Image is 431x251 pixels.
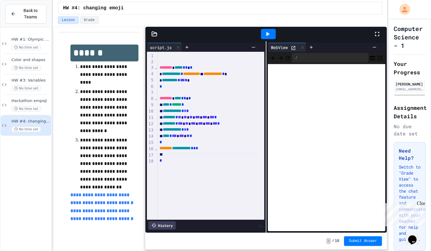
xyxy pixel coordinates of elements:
[393,2,412,16] div: My Account
[154,65,157,70] span: Fold line
[147,59,154,65] div: 2
[394,104,426,120] h2: Assignment Details
[147,158,154,165] div: 18
[147,121,154,127] div: 12
[63,5,124,12] span: HW #4: changing emoji
[406,227,425,245] iframe: chat widget
[377,54,383,61] button: Open in new tab
[2,2,42,38] div: Chat with us now!Close
[394,24,426,50] h1: Computer Science - 1
[268,64,385,231] iframe: Web Preview
[270,54,276,61] span: Back
[11,65,41,71] span: No time set
[11,119,50,124] span: HW #4: changing emoji
[147,90,154,96] div: 7
[11,126,41,132] span: No time set
[147,133,154,140] div: 14
[11,78,50,83] span: HW #3: Variables
[11,45,41,50] span: No time set
[154,96,157,101] span: Fold line
[147,44,175,51] div: script.js
[58,16,79,24] button: Lesson
[335,239,339,243] span: 10
[147,115,154,121] div: 11
[147,71,154,77] div: 4
[5,4,46,23] button: Back to Teams
[399,164,420,242] p: Switch to "Grade View" to access the chat feature and communicate with your teacher for help and ...
[394,60,426,76] h2: Your Progress
[80,16,99,24] button: Grade
[147,84,154,90] div: 6
[326,238,331,244] span: -
[147,96,154,102] div: 8
[332,239,334,243] span: /
[292,53,368,63] div: /
[394,123,426,137] div: No due date set
[395,87,424,91] div: [EMAIL_ADDRESS][DOMAIN_NAME]
[11,57,50,63] span: Color and shapes
[147,43,182,52] div: script.js
[268,44,291,51] div: WebView
[11,37,50,42] span: HW #1: Olympic rings
[147,140,154,146] div: 15
[11,98,50,104] span: Hackathon empoji
[11,85,41,91] span: No time set
[349,239,377,243] span: Submit Answer
[268,43,306,52] div: WebView
[381,201,425,226] iframe: chat widget
[20,8,41,20] span: Back to Teams
[147,108,154,115] div: 10
[147,77,154,84] div: 5
[344,236,382,246] button: Submit Answer
[11,106,41,112] span: No time set
[395,81,424,87] div: [PERSON_NAME]
[399,147,420,162] h3: Need Help?
[147,53,154,59] div: 1
[370,54,376,61] button: Console
[147,102,154,108] div: 9
[154,146,157,151] span: Fold line
[147,152,154,158] div: 17
[278,54,284,61] span: Forward
[147,146,154,152] div: 16
[147,127,154,134] div: 13
[147,65,154,71] div: 3
[148,221,176,230] div: History
[285,54,291,61] button: Refresh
